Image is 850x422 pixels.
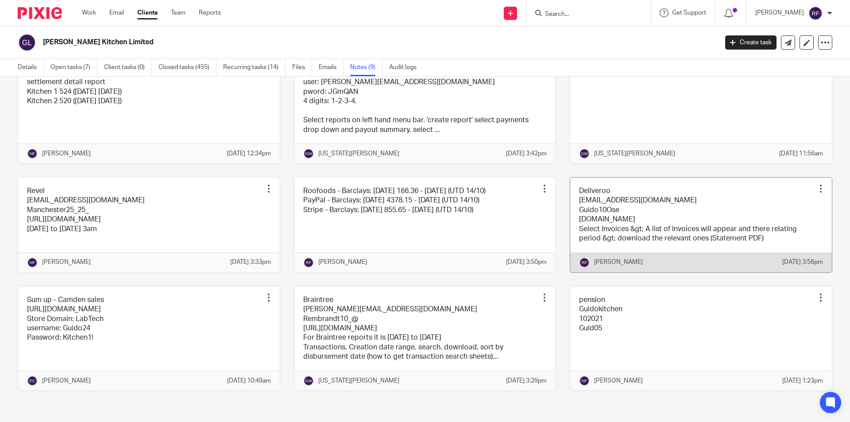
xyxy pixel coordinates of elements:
p: [DATE] 1:23pm [782,376,823,385]
p: [DATE] 3:56pm [782,258,823,267]
p: [PERSON_NAME] [755,8,804,17]
p: [PERSON_NAME] [318,258,367,267]
p: [DATE] 3:50pm [506,258,547,267]
a: Notes (9) [350,59,382,76]
a: Open tasks (7) [50,59,97,76]
a: Team [171,8,185,17]
a: Files [292,59,312,76]
a: Email [109,8,124,17]
p: [DATE] 11:56am [779,149,823,158]
p: [US_STATE][PERSON_NAME] [318,376,399,385]
p: [DATE] 3:42pm [506,149,547,158]
p: [PERSON_NAME] [42,376,91,385]
a: Work [82,8,96,17]
img: svg%3E [18,33,36,52]
p: [PERSON_NAME] [42,149,91,158]
h2: [PERSON_NAME] Kitchen Limited [43,38,578,47]
img: svg%3E [303,148,314,159]
img: svg%3E [579,376,590,386]
a: Client tasks (0) [104,59,152,76]
p: [DATE] 3:29pm [506,376,547,385]
a: Details [18,59,44,76]
p: [PERSON_NAME] [594,258,643,267]
img: svg%3E [808,6,823,20]
p: [DATE] 10:49am [227,376,271,385]
a: Emails [319,59,344,76]
a: Reports [199,8,221,17]
img: svg%3E [27,257,38,268]
p: [US_STATE][PERSON_NAME] [318,149,399,158]
a: Closed tasks (455) [158,59,216,76]
a: Create task [725,35,777,50]
img: Pixie [18,7,62,19]
img: svg%3E [27,148,38,159]
span: Get Support [672,10,706,16]
a: Audit logs [389,59,423,76]
img: svg%3E [303,257,314,268]
img: svg%3E [579,257,590,268]
img: svg%3E [27,376,38,386]
img: svg%3E [303,376,314,386]
p: [PERSON_NAME] [594,376,643,385]
p: [DATE] 12:34pm [227,149,271,158]
p: [US_STATE][PERSON_NAME] [594,149,675,158]
a: Clients [137,8,158,17]
input: Search [544,11,624,19]
img: svg%3E [579,148,590,159]
p: [PERSON_NAME] [42,258,91,267]
p: [DATE] 3:33pm [230,258,271,267]
a: Recurring tasks (14) [223,59,286,76]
